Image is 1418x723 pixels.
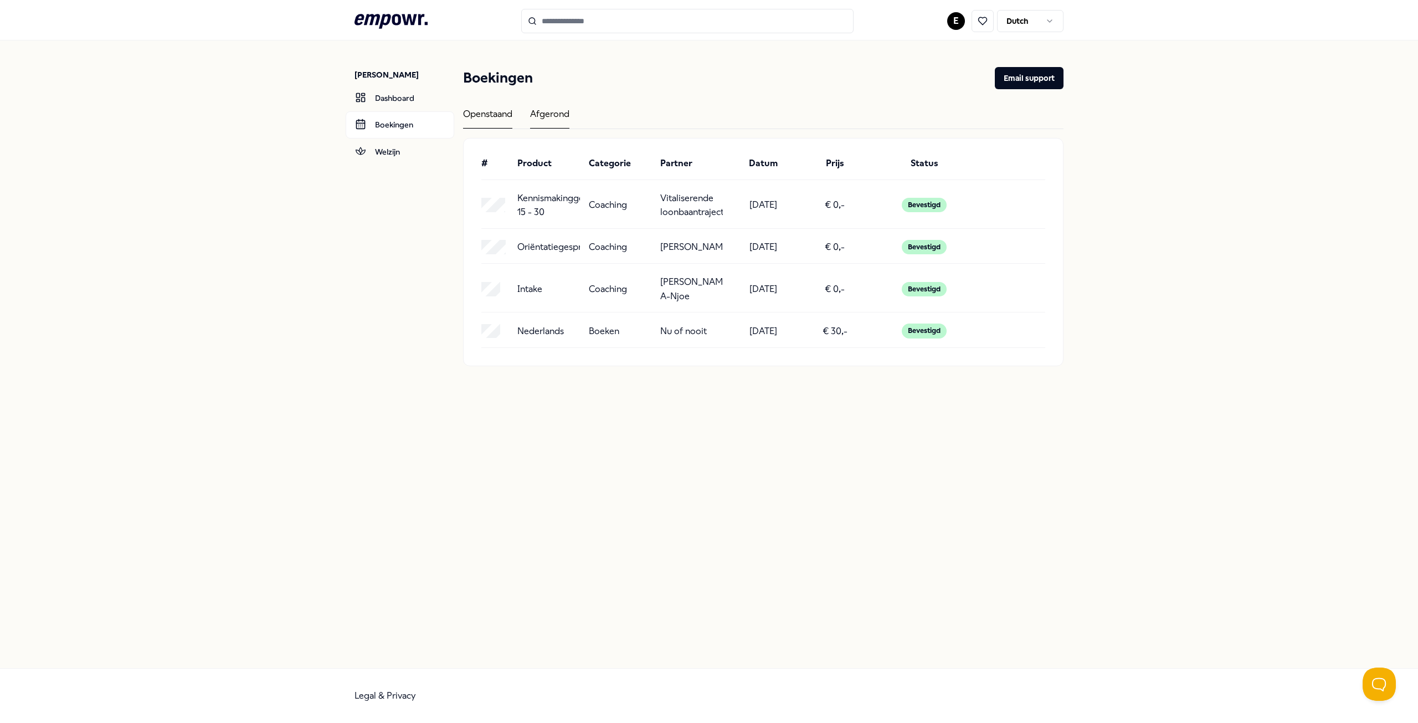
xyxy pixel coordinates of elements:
[517,156,580,171] div: Product
[660,240,723,254] p: [PERSON_NAME]
[902,282,947,296] div: Bevestigd
[749,198,777,212] p: [DATE]
[517,191,580,219] p: Kennismakinggesprek 15 - 30
[660,156,723,171] div: Partner
[521,9,854,33] input: Search for products, categories or subcategories
[660,275,723,303] p: [PERSON_NAME]-A-Njoe
[902,198,947,212] div: Bevestigd
[589,240,627,254] p: Coaching
[517,240,580,254] p: Oriëntatiegesprek
[804,156,866,171] div: Prijs
[589,324,619,339] p: Boeken
[825,240,845,254] p: € 0,-
[354,690,416,701] a: Legal & Privacy
[875,156,974,171] div: Status
[463,107,512,129] div: Openstaand
[660,324,707,339] p: Nu of nooit
[530,107,569,129] div: Afgerond
[749,282,777,296] p: [DATE]
[660,191,723,219] p: Vitaliserende loonbaantrajecten
[825,282,845,296] p: € 0,-
[749,240,777,254] p: [DATE]
[346,111,454,138] a: Boekingen
[354,69,454,80] p: [PERSON_NAME]
[995,67,1063,89] button: Email support
[481,156,508,171] div: #
[825,198,845,212] p: € 0,-
[902,324,947,338] div: Bevestigd
[517,324,564,339] p: Nederlands
[732,156,794,171] div: Datum
[947,12,965,30] button: E
[902,240,947,254] div: Bevestigd
[589,282,627,296] p: Coaching
[517,282,542,296] p: Intake
[749,324,777,339] p: [DATE]
[346,139,454,165] a: Welzijn
[1363,668,1396,701] iframe: Help Scout Beacon - Open
[346,85,454,111] a: Dashboard
[463,67,533,89] h1: Boekingen
[823,324,847,339] p: € 30,-
[589,156,651,171] div: Categorie
[589,198,627,212] p: Coaching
